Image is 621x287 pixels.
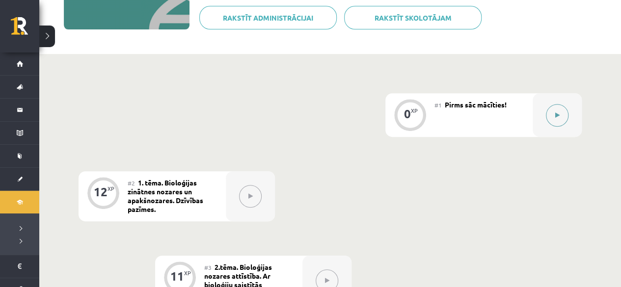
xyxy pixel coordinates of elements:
[344,6,482,29] a: Rakstīt skolotājam
[404,109,411,118] div: 0
[170,272,184,281] div: 11
[108,186,114,191] div: XP
[128,178,203,213] span: 1. tēma. Bioloģijas zinātnes nozares un apakšnozares. Dzīvības pazīmes.
[184,270,191,276] div: XP
[11,17,39,42] a: Rīgas 1. Tālmācības vidusskola
[128,179,135,187] span: #2
[199,6,337,29] a: Rakstīt administrācijai
[94,187,108,196] div: 12
[411,108,418,113] div: XP
[445,100,507,109] span: Pirms sāc mācīties!
[204,263,212,271] span: #3
[434,101,442,109] span: #1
